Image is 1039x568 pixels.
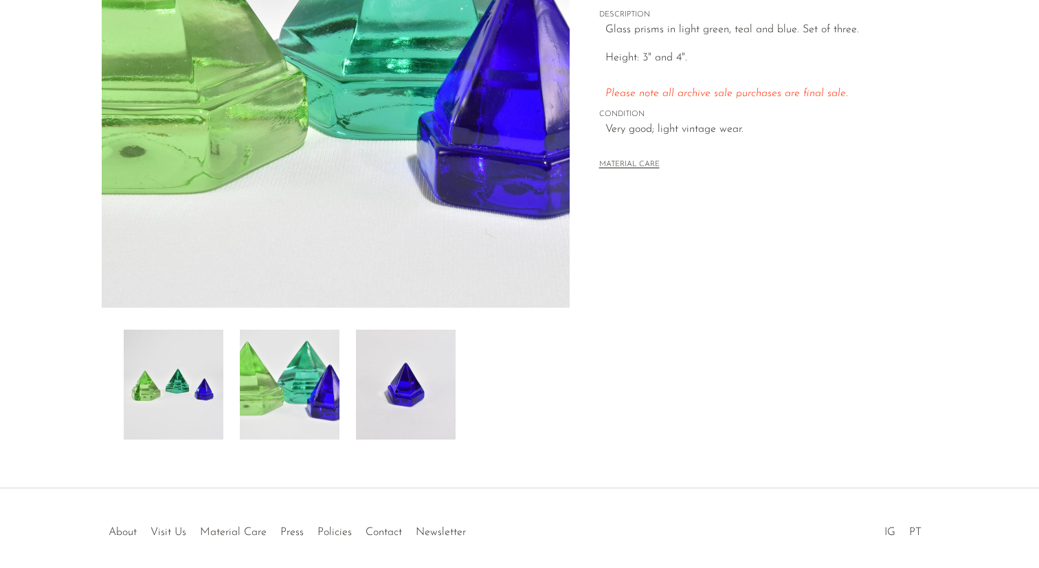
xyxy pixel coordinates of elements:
a: Visit Us [150,527,186,538]
a: Contact [366,527,402,538]
a: About [109,527,137,538]
ul: Quick links [102,516,473,542]
img: Glass Prism Set [124,330,223,440]
a: Policies [317,527,352,538]
a: PT [909,527,921,538]
ul: Social Medias [878,516,928,542]
span: Very good; light vintage wear. [605,121,908,139]
img: Glass Prism Set [240,330,339,440]
span: DESCRIPTION [599,9,908,21]
span: Glass prisms in light green, teal and blue. Set of three. [605,24,859,35]
em: Please note all archive sale purchases are final sale. [605,88,848,99]
a: Press [280,527,304,538]
span: Height: 3" and 4". [605,52,848,98]
button: MATERIAL CARE [599,160,660,170]
a: IG [884,527,895,538]
a: Material Care [200,527,267,538]
span: CONDITION [599,109,908,121]
img: Glass Prism Set [356,330,456,440]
